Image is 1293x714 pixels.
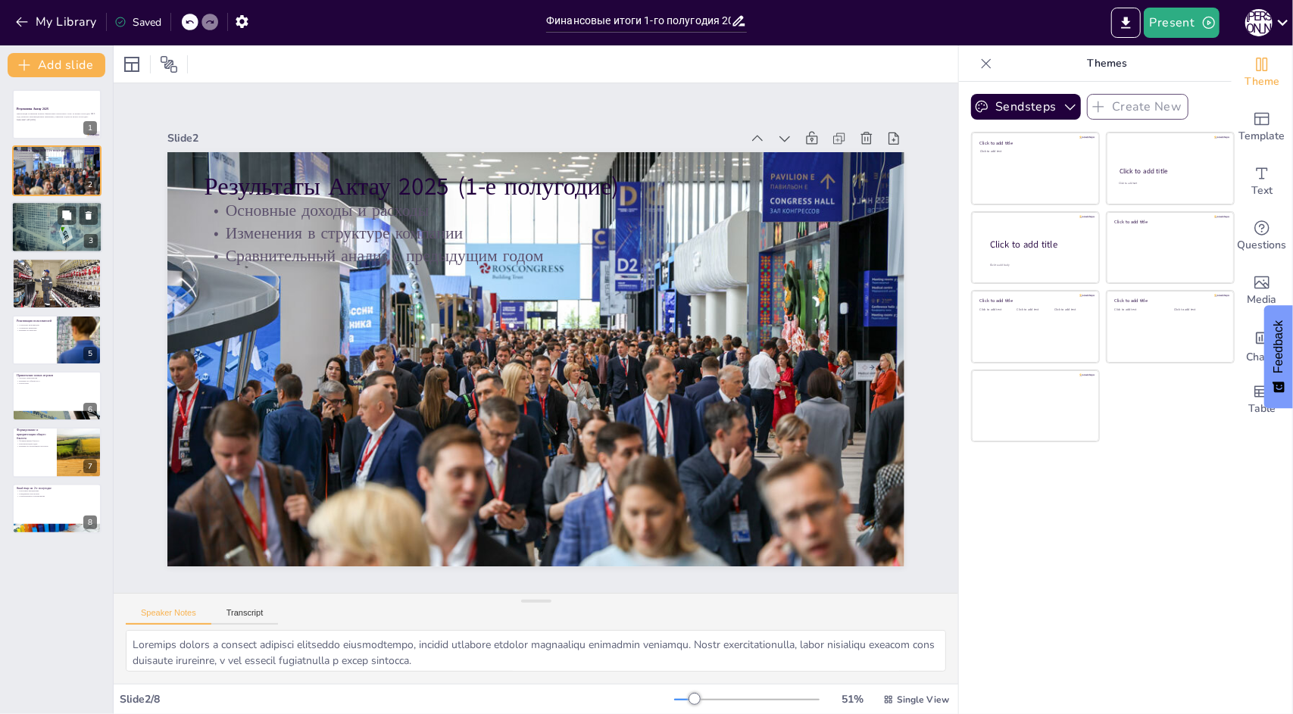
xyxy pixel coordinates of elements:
[12,371,102,421] div: 6
[58,320,76,338] button: Duplicate Slide
[231,155,885,316] p: Изменения в структуре компании
[17,113,97,118] p: Презентация посвящена анализу финансовых результатов Актау за первое полугодие 2025 года, включая...
[1232,373,1292,427] div: Add a table
[990,239,1087,251] div: Click to add title
[17,443,52,446] p: Приоритезация задач
[79,320,97,338] button: Delete Slide
[17,154,97,157] p: Изменения в структуре компании
[79,94,97,112] button: Delete Slide
[1245,9,1273,36] div: А [PERSON_NAME]
[1232,263,1292,318] div: Add images, graphics, shapes or video
[1174,308,1222,312] div: Click to add text
[1115,219,1223,225] div: Click to add title
[1248,292,1277,308] span: Media
[79,150,97,168] button: Delete Slide
[980,298,1088,304] div: Click to add title
[971,94,1081,120] button: Sendsteps
[1111,8,1141,38] button: Export to PowerPoint
[1232,100,1292,154] div: Add ready made slides
[17,494,97,497] p: Стратегическое планирование
[17,440,52,443] p: Формирование бэклога
[17,323,52,326] p: Стратегии реактивации
[17,382,97,385] p: Результаты
[1246,349,1278,366] span: Charts
[17,148,97,152] p: Результаты Актау 2025 (1-е полугодие)
[12,258,102,308] div: 4
[79,376,97,394] button: Delete Slide
[17,108,48,111] strong: Результаты Актау 2025
[215,59,779,192] div: Slide 2
[239,104,895,276] p: Результаты Актау 2025 (1-е полугодие)
[80,206,98,224] button: Delete Slide
[83,178,97,192] div: 2
[12,315,102,365] div: 5
[126,630,946,672] textarea: Loremips dolors a consect adipisci elitseddo eiusmodtempo, incidid utlabore etdolor magnaaliqu en...
[1248,401,1276,417] span: Table
[12,427,102,477] div: 7
[546,10,731,32] input: Insert title
[1232,45,1292,100] div: Change the overall theme
[17,118,97,121] p: Generated with [URL]
[11,201,102,253] div: 3
[17,485,97,490] p: Roadmap на 2-е полугодие
[17,429,52,441] p: Формирование и приоритезация общего бэклога
[1017,308,1051,312] div: Click to add text
[1232,209,1292,263] div: Get real-time input from your audience
[58,206,76,224] button: Duplicate Slide
[236,133,889,293] p: Основные доходы и расходы
[1245,8,1273,38] button: А [PERSON_NAME]
[980,150,1088,154] div: Click to add text
[58,432,76,450] button: Duplicate Slide
[126,608,211,625] button: Speaker Notes
[17,492,97,495] p: Ожидаемые результаты
[1264,305,1293,408] button: Feedback - Show survey
[17,376,97,379] p: Методы привлечения
[17,379,97,382] p: Влияние на общий рост
[1119,182,1220,186] div: Click to add text
[211,608,279,625] button: Transcript
[120,52,144,76] div: Layout
[83,516,97,529] div: 8
[1115,308,1163,312] div: Click to add text
[1120,167,1220,176] div: Click to add title
[1232,154,1292,209] div: Add text boxes
[17,157,97,160] p: Сравнительный анализ с предыдущим годом
[58,263,76,281] button: Duplicate Slide
[980,308,1014,312] div: Click to add text
[79,263,97,281] button: Delete Slide
[17,329,52,332] p: Влияние на выручку
[58,376,76,394] button: Duplicate Slide
[17,445,52,448] p: Влияние на реализацию проектов
[58,488,76,507] button: Duplicate Slide
[12,484,102,534] div: 8
[83,460,97,473] div: 7
[1238,237,1287,254] span: Questions
[84,234,98,248] div: 3
[83,403,97,416] div: 6
[1144,8,1220,38] button: Present
[1087,94,1188,120] button: Create New
[79,432,97,450] button: Delete Slide
[835,692,871,706] div: 51 %
[120,692,674,706] div: Slide 2 / 8
[79,488,97,507] button: Delete Slide
[58,94,76,112] button: Duplicate Slide
[83,291,97,304] div: 4
[12,145,102,195] div: 2
[980,140,1088,146] div: Click to add title
[114,15,161,30] div: Saved
[1239,128,1285,145] span: Template
[897,694,949,706] span: Single View
[998,45,1216,82] p: Themes
[1115,298,1223,304] div: Click to add title
[1272,320,1285,373] span: Feedback
[160,55,178,73] span: Position
[12,89,102,139] div: 1
[1245,73,1279,90] span: Theme
[11,10,103,34] button: My Library
[226,177,880,338] p: Сравнительный анализ с предыдущим годом
[17,151,97,154] p: Основные доходы и расходы
[17,318,52,323] p: Реактивация пользователей
[8,53,105,77] button: Add slide
[17,326,52,329] p: Успешные кампании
